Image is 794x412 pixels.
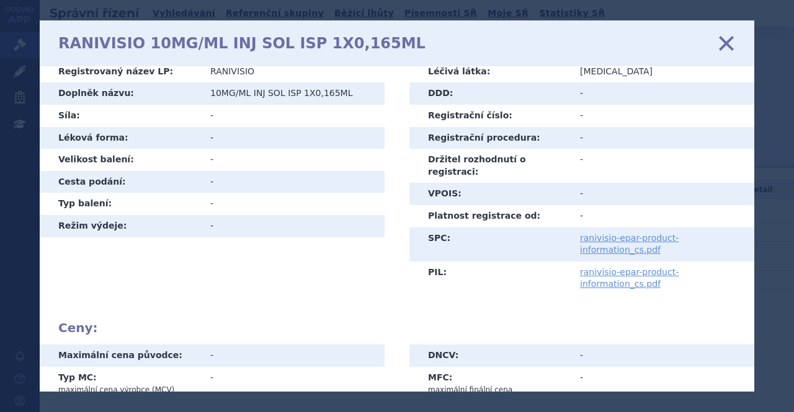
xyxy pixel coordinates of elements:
[40,367,201,410] th: Typ MC:
[428,385,561,395] p: maximální finální cena
[201,82,385,105] td: 10MG/ML INJ SOL ISP 1X0,165ML
[571,149,754,183] td: -
[571,127,754,149] td: -
[40,61,201,83] th: Registrovaný název LP:
[201,215,385,237] td: -
[58,385,192,405] p: maximální cena výrobce (MCV) nebo oznámená cena původce (OP)
[40,344,201,367] th: Maximální cena původce:
[201,127,385,149] td: -
[58,320,736,335] h2: Ceny:
[40,193,201,215] th: Typ balení:
[201,193,385,215] td: -
[409,149,571,183] th: Držitel rozhodnutí o registraci:
[40,215,201,237] th: Režim výdeje:
[40,149,201,171] th: Velikost balení:
[210,349,375,362] div: -
[58,35,426,53] h1: RANIVISIO 10MG/ML INJ SOL ISP 1X0,165ML
[580,267,679,289] a: ranivisio-epar-product-information_cs.pdf
[201,61,385,83] td: RANIVISIO
[571,61,754,83] td: [MEDICAL_DATA]
[571,82,754,105] td: -
[409,261,571,296] th: PIL:
[409,344,571,367] th: DNCV:
[571,367,754,400] td: -
[409,367,571,400] th: MFC:
[571,183,754,205] td: -
[571,344,754,367] td: -
[201,367,385,410] td: -
[580,233,679,255] a: ranivisio-epar-product-information_cs.pdf
[409,127,571,149] th: Registrační procedura:
[409,227,571,261] th: SPC:
[201,149,385,171] td: -
[717,34,736,53] a: zavřít
[201,105,385,127] td: -
[571,205,754,227] td: -
[201,171,385,193] td: -
[40,127,201,149] th: Léková forma:
[40,105,201,127] th: Síla:
[40,82,201,105] th: Doplněk názvu:
[571,105,754,127] td: -
[409,105,571,127] th: Registrační číslo:
[40,171,201,193] th: Cesta podání:
[409,61,571,83] th: Léčivá látka:
[409,82,571,105] th: DDD:
[409,183,571,205] th: VPOIS:
[409,205,571,227] th: Platnost registrace od:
